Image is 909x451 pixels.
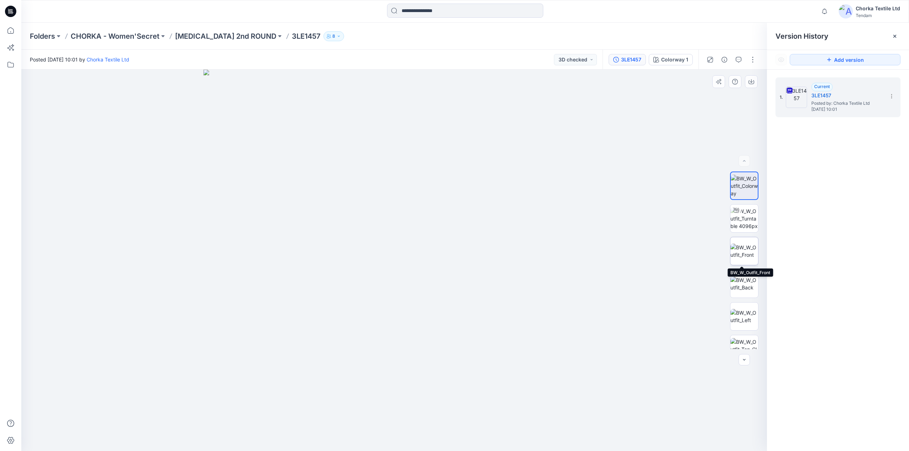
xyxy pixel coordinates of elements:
[175,31,276,41] a: [MEDICAL_DATA] 2nd ROUND
[730,276,758,291] img: BW_W_Outfit_Back
[839,4,853,18] img: avatar
[731,175,758,197] img: BW_W_Outfit_Colorway
[811,91,882,100] h5: 3LE1457
[786,87,807,108] img: 3LE1457
[790,54,900,65] button: Add version
[323,31,344,41] button: 8
[780,94,783,100] span: 1.
[621,56,641,64] div: 3LE1457
[332,32,335,40] p: 8
[730,338,758,360] img: BW_W_Outfit_Top_CloseUp
[661,56,688,64] div: Colorway 1
[649,54,693,65] button: Colorway 1
[730,244,758,259] img: BW_W_Outfit_Front
[856,4,900,13] div: Chorka Textile Ltd
[811,100,882,107] span: Posted by: Chorka Textile Ltd
[730,207,758,230] img: BW_W_Outfit_Turntable 4096px
[775,54,787,65] button: Show Hidden Versions
[730,309,758,324] img: BW_W_Outfit_Left
[814,84,830,89] span: Current
[719,54,730,65] button: Details
[87,56,129,63] a: Chorka Textile Ltd
[775,32,828,40] span: Version History
[811,107,882,112] span: [DATE] 10:01
[30,56,129,63] span: Posted [DATE] 10:01 by
[856,13,900,18] div: Tendam
[292,31,321,41] p: 3LE1457
[30,31,55,41] a: Folders
[609,54,646,65] button: 3LE1457
[71,31,159,41] a: CHORKA - Women'Secret
[892,33,898,39] button: Close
